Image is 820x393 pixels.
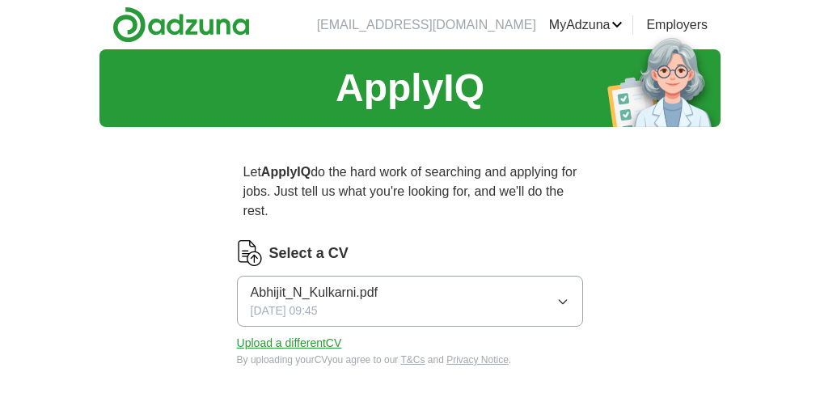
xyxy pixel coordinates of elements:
img: CV Icon [237,240,263,266]
h1: ApplyIQ [336,59,484,117]
a: T&Cs [400,354,425,366]
img: Adzuna logo [112,6,250,43]
a: Privacy Notice [446,354,509,366]
button: Abhijit_N_Kulkarni.pdf[DATE] 09:45 [237,276,584,327]
strong: ApplyIQ [261,165,311,179]
span: [DATE] 09:45 [251,302,318,319]
span: Abhijit_N_Kulkarni.pdf [251,283,378,302]
li: [EMAIL_ADDRESS][DOMAIN_NAME] [317,15,536,35]
a: Employers [646,15,708,35]
button: Upload a differentCV [237,335,342,352]
p: Let do the hard work of searching and applying for jobs. Just tell us what you're looking for, an... [237,156,584,227]
div: By uploading your CV you agree to our and . [237,353,584,367]
a: MyAdzuna [549,15,623,35]
label: Select a CV [269,243,349,264]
